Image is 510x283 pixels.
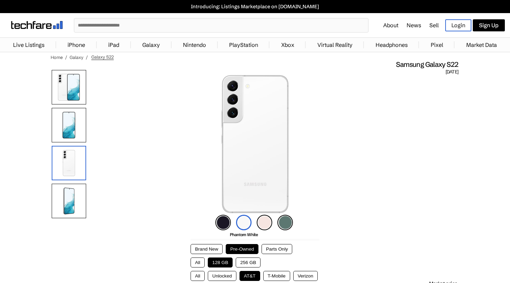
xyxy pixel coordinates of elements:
[427,38,447,52] a: Pixel
[191,244,223,254] button: Brand New
[51,54,63,60] a: Home
[230,232,258,237] span: Phantom White
[139,38,163,52] a: Galaxy
[52,70,86,104] img: Galaxy S22
[293,271,318,281] button: Verizon
[86,54,88,60] span: /
[226,38,262,52] a: PlayStation
[407,22,421,29] a: News
[429,22,439,29] a: Sell
[239,271,260,281] button: AT&T
[70,54,83,60] a: Galaxy
[277,215,293,230] img: green-icon
[396,60,458,69] span: Samsung Galaxy S22
[446,69,458,75] span: [DATE]
[463,38,500,52] a: Market Data
[262,244,292,254] button: Parts Only
[52,108,86,142] img: Front
[215,215,231,230] img: phantom-black-icon
[372,38,411,52] a: Headphones
[236,257,261,267] button: 256 GB
[383,22,398,29] a: About
[11,21,63,29] img: techfare logo
[191,271,205,281] button: All
[314,38,356,52] a: Virtual Reality
[64,38,89,52] a: iPhone
[52,146,86,180] img: Rear
[10,38,48,52] a: Live Listings
[208,271,236,281] button: Unlocked
[91,54,114,60] span: Galaxy S22
[180,38,210,52] a: Nintendo
[65,54,67,60] span: /
[263,271,290,281] button: T-Mobile
[257,215,272,230] img: pink-gold-icon
[52,184,86,218] img: Side
[222,75,288,213] img: Galaxy S22
[208,257,233,267] button: 128 GB
[191,257,205,267] button: All
[473,19,505,31] a: Sign Up
[226,244,258,254] button: Pre-Owned
[445,19,471,31] a: Login
[3,3,507,10] a: Introducing: Listings Marketplace on [DOMAIN_NAME]
[105,38,123,52] a: iPad
[236,215,252,230] img: phantom-white-icon
[278,38,298,52] a: Xbox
